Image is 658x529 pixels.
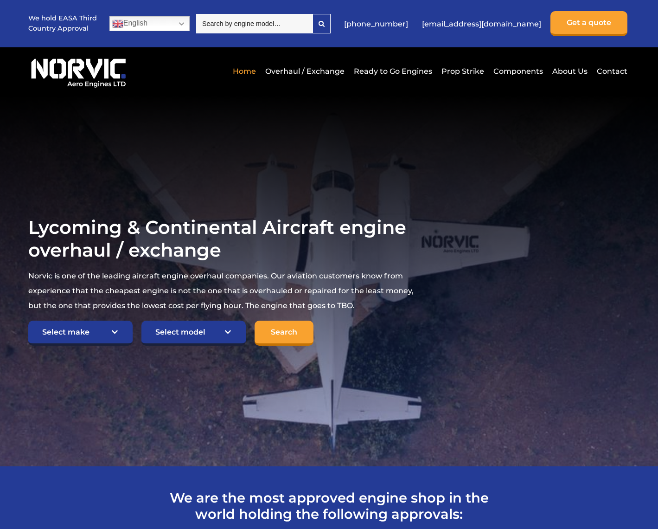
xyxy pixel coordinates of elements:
[196,14,313,33] input: Search by engine model…
[255,321,313,346] input: Search
[28,269,419,313] p: Norvic is one of the leading aircraft engine overhaul companies. Our aviation customers know from...
[439,60,486,83] a: Prop Strike
[263,60,347,83] a: Overhaul / Exchange
[28,13,98,33] p: We hold EASA Third Country Approval
[112,18,123,29] img: en
[594,60,627,83] a: Contact
[351,60,434,83] a: Ready to Go Engines
[550,11,627,36] a: Get a quote
[28,54,128,88] img: Norvic Aero Engines logo
[153,490,505,522] h2: We are the most approved engine shop in the world holding the following approvals:
[339,13,413,35] a: [PHONE_NUMBER]
[109,16,190,31] a: English
[550,60,590,83] a: About Us
[230,60,258,83] a: Home
[491,60,545,83] a: Components
[28,216,419,261] h1: Lycoming & Continental Aircraft engine overhaul / exchange
[417,13,546,35] a: [EMAIL_ADDRESS][DOMAIN_NAME]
